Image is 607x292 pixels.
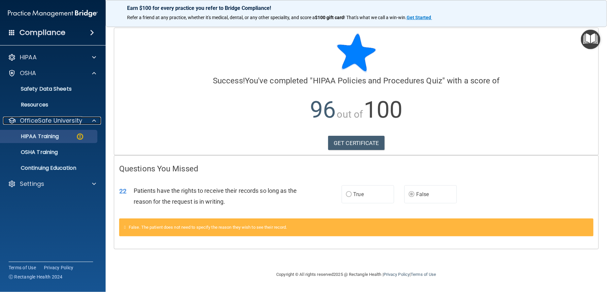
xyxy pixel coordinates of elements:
[337,33,376,73] img: blue-star-rounded.9d042014.png
[407,15,432,20] a: Get Started
[315,15,344,20] strong: $100 gift card
[127,5,586,11] p: Earn $100 for every practice you refer to Bridge Compliance!
[20,53,37,61] p: HIPAA
[134,187,297,205] span: Patients have the rights to receive their records so long as the reason for the request is in wri...
[4,133,59,140] p: HIPAA Training
[8,53,96,61] a: HIPAA
[354,191,364,197] span: True
[20,117,82,125] p: OfficeSafe University
[8,69,96,77] a: OSHA
[364,96,402,123] span: 100
[581,30,600,49] button: Open Resource Center
[119,76,593,85] h4: You've completed " " with a score of
[328,136,385,150] a: GET CERTIFICATE
[313,76,442,85] span: HIPAA Policies and Procedures Quiz
[8,7,98,20] img: PMB logo
[337,108,363,120] span: out of
[384,272,410,277] a: Privacy Policy
[411,272,436,277] a: Terms of Use
[119,164,593,173] h4: Questions You Missed
[409,192,415,197] input: False
[129,225,287,230] span: False. The patient does not need to specify the reason they wish to see their record.
[9,274,63,280] span: Ⓒ Rectangle Health 2024
[344,15,407,20] span: ! That's what we call a win-win.
[119,187,126,195] span: 22
[407,15,431,20] strong: Get Started
[4,86,94,92] p: Safety Data Sheets
[346,192,352,197] input: True
[19,28,65,37] h4: Compliance
[213,76,245,85] span: Success!
[44,264,74,271] a: Privacy Policy
[8,180,96,188] a: Settings
[4,102,94,108] p: Resources
[8,117,96,125] a: OfficeSafe University
[20,180,44,188] p: Settings
[310,96,336,123] span: 96
[416,191,429,197] span: False
[4,149,58,156] p: OSHA Training
[9,264,36,271] a: Terms of Use
[127,15,315,20] span: Refer a friend at any practice, whether it's medical, dental, or any other speciality, and score a
[76,132,84,141] img: warning-circle.0cc9ac19.png
[236,264,477,285] div: Copyright © All rights reserved 2025 @ Rectangle Health | |
[20,69,36,77] p: OSHA
[4,165,94,171] p: Continuing Education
